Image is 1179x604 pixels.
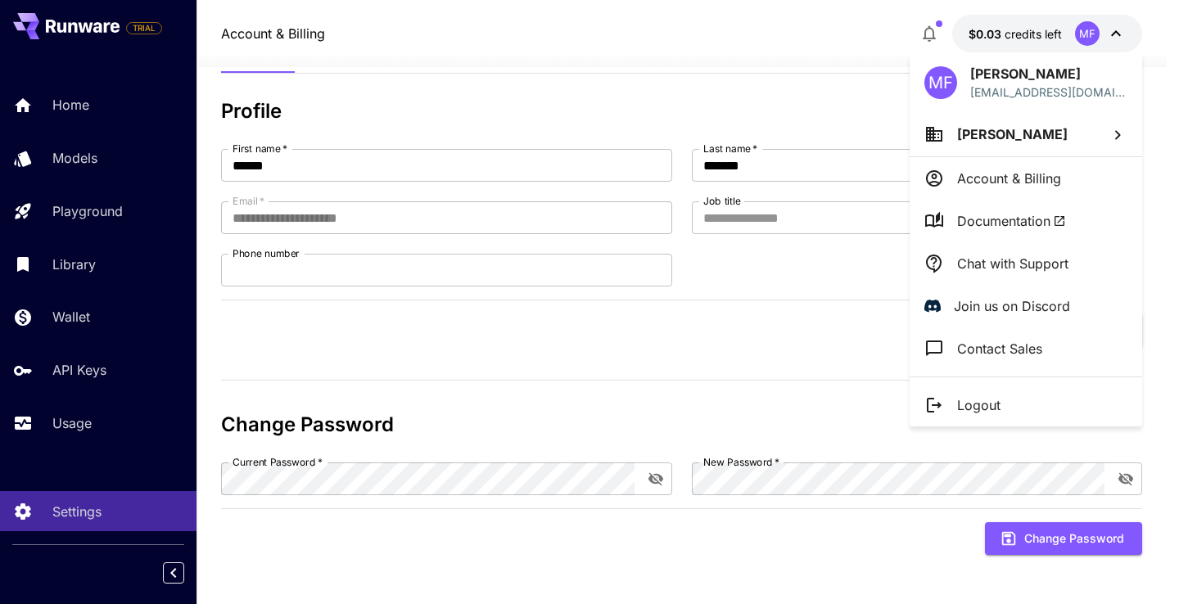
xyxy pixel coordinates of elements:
span: [PERSON_NAME] [957,126,1068,142]
p: [PERSON_NAME] [970,64,1127,83]
div: marcosfanjo@gmail.com [970,83,1127,101]
button: [PERSON_NAME] [910,112,1142,156]
p: Join us on Discord [954,296,1070,316]
p: Contact Sales [957,339,1042,358]
p: Account & Billing [957,169,1061,188]
div: MF [924,66,957,99]
p: Chat with Support [957,254,1068,273]
p: Logout [957,395,1001,415]
span: Documentation [957,211,1066,231]
p: [EMAIL_ADDRESS][DOMAIN_NAME] [970,83,1127,101]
